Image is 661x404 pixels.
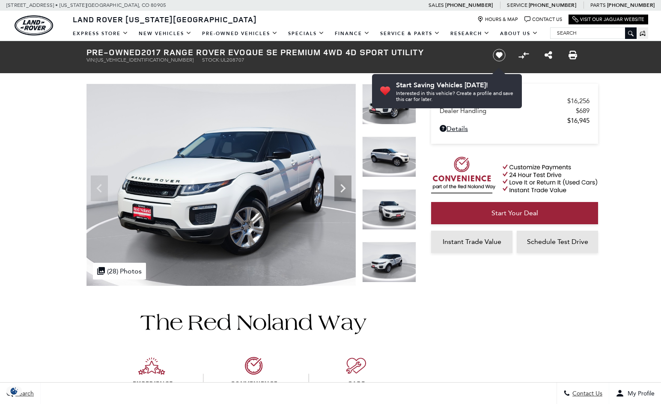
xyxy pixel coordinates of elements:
[545,50,552,60] a: Share this Pre-Owned 2017 Range Rover Evoque SE Premium 4WD 4D Sport Utility
[440,107,576,115] span: Dealer Handling
[431,231,512,253] a: Instant Trade Value
[220,57,244,63] span: UL208707
[202,57,220,63] span: Stock:
[440,107,590,115] a: Dealer Handling $689
[4,386,24,395] img: Opt-Out Icon
[197,26,283,41] a: Pre-Owned Vehicles
[86,57,96,63] span: VIN:
[73,14,257,24] span: Land Rover [US_STATE][GEOGRAPHIC_DATA]
[443,238,501,246] span: Instant Trade Value
[134,26,197,41] a: New Vehicles
[569,50,577,60] a: Print this Pre-Owned 2017 Range Rover Evoque SE Premium 4WD 4D Sport Utility
[429,2,444,8] span: Sales
[576,107,590,115] span: $689
[490,48,509,62] button: Save vehicle
[477,16,518,23] a: Hours & Map
[517,231,598,253] a: Schedule Test Drive
[15,15,53,36] img: Land Rover
[607,2,655,9] a: [PHONE_NUMBER]
[440,97,590,105] a: Retailer Selling Price $16,256
[68,26,134,41] a: EXPRESS STORE
[567,117,590,125] span: $16,945
[86,46,141,58] strong: Pre-Owned
[517,49,530,62] button: Compare vehicle
[440,117,590,125] a: $16,945
[283,26,330,41] a: Specials
[551,28,636,38] input: Search
[445,26,495,41] a: Research
[431,202,598,224] a: Start Your Deal
[495,26,543,41] a: About Us
[15,15,53,36] a: land-rover
[68,14,262,24] a: Land Rover [US_STATE][GEOGRAPHIC_DATA]
[330,26,375,41] a: Finance
[93,263,146,279] div: (28) Photos
[86,48,478,57] h1: 2017 Range Rover Evoque SE Premium 4WD 4D Sport Utility
[590,2,606,8] span: Parts
[362,84,416,125] img: Used 2017 White Land Rover SE Premium image 1
[524,16,562,23] a: Contact Us
[440,97,567,105] span: Retailer Selling Price
[6,2,166,8] a: [STREET_ADDRESS] • [US_STATE][GEOGRAPHIC_DATA], CO 80905
[362,242,416,282] img: Used 2017 White Land Rover SE Premium image 4
[440,125,590,133] a: Details
[334,175,351,201] div: Next
[529,2,576,9] a: [PHONE_NUMBER]
[527,238,588,246] span: Schedule Test Drive
[567,97,590,105] span: $16,256
[362,189,416,230] img: Used 2017 White Land Rover SE Premium image 3
[445,2,493,9] a: [PHONE_NUMBER]
[572,16,644,23] a: Visit Our Jaguar Website
[609,383,661,404] button: Open user profile menu
[570,390,602,397] span: Contact Us
[4,386,24,395] section: Click to Open Cookie Consent Modal
[96,57,194,63] span: [US_VEHICLE_IDENTIFICATION_NUMBER]
[491,209,538,217] span: Start Your Deal
[507,2,527,8] span: Service
[86,84,356,286] img: Used 2017 White Land Rover SE Premium image 1
[375,26,445,41] a: Service & Parts
[624,390,655,397] span: My Profile
[68,26,543,41] nav: Main Navigation
[362,137,416,177] img: Used 2017 White Land Rover SE Premium image 2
